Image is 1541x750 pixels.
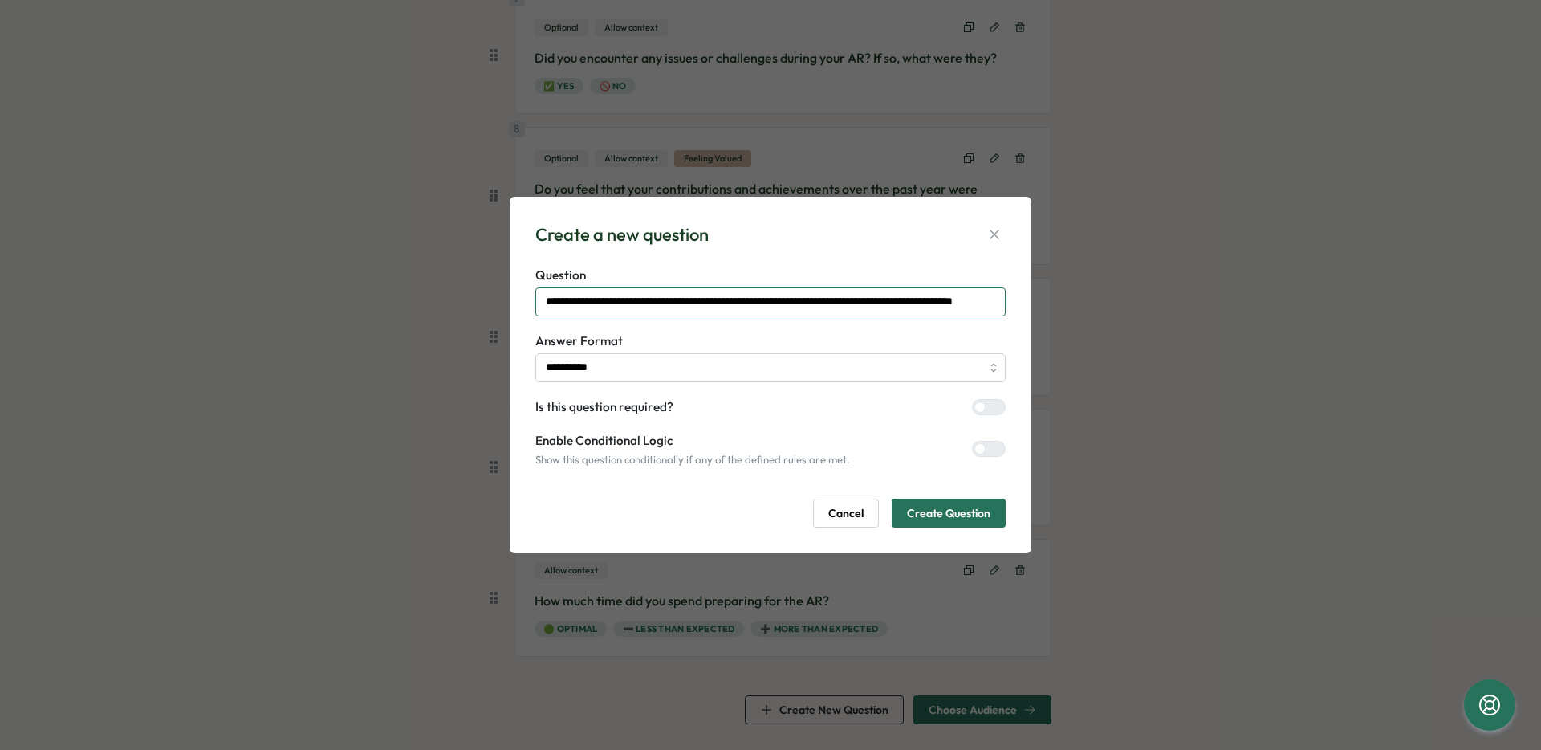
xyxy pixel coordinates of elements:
[535,432,850,450] label: Enable Conditional Logic
[535,332,1006,350] label: Answer Format
[813,499,879,528] button: Cancel
[535,453,850,467] p: Show this question conditionally if any of the defined rules are met.
[535,398,673,416] label: Is this question required?
[892,499,1006,528] button: Create Question
[535,267,1006,284] label: Question
[828,499,864,527] span: Cancel
[907,499,990,527] span: Create Question
[535,222,709,247] div: Create a new question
